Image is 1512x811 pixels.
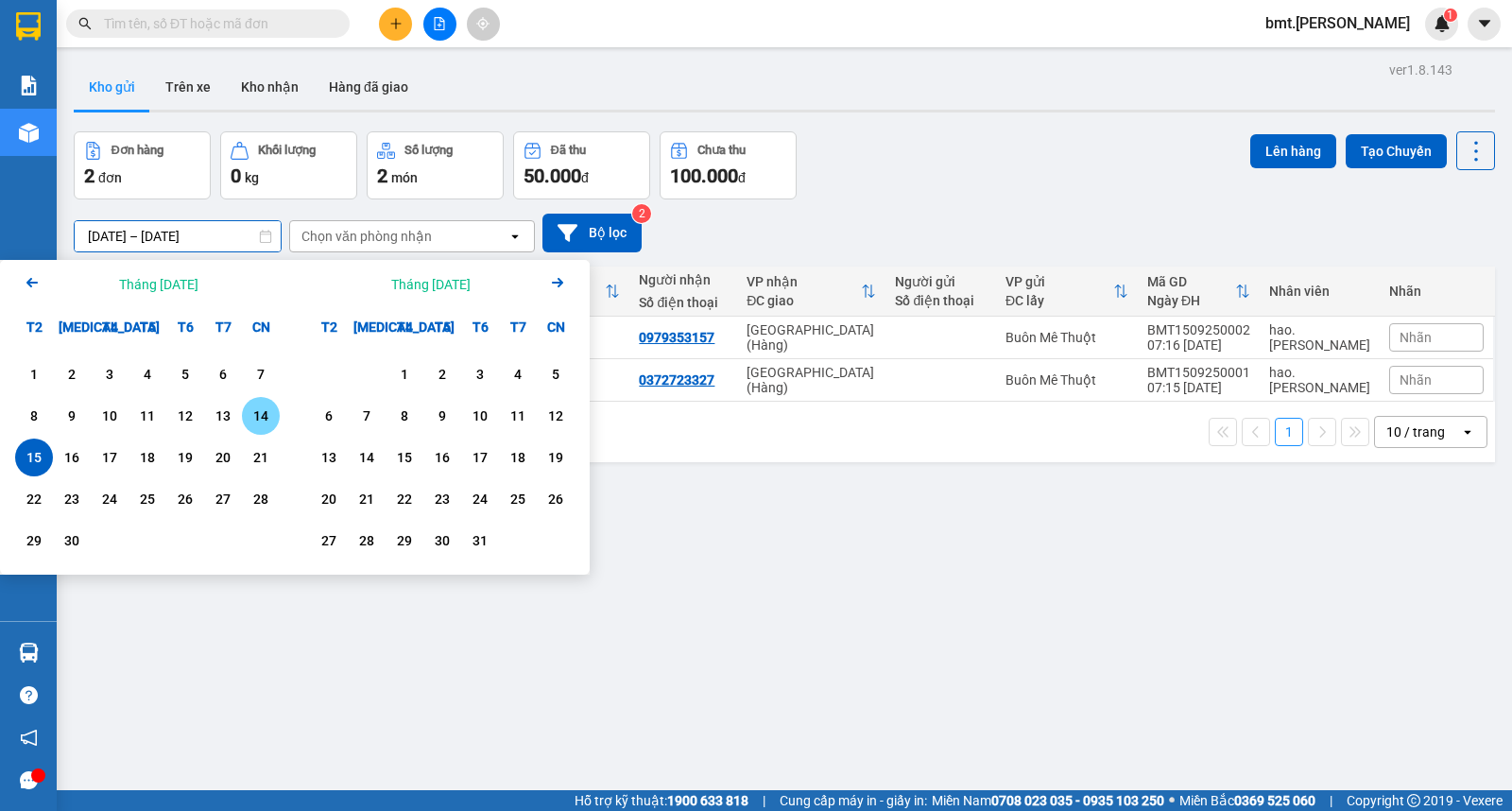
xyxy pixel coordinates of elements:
span: caret-down [1476,15,1493,32]
div: Tháng [DATE] [391,275,471,294]
div: 29 [391,529,418,552]
div: Choose Thứ Tư, tháng 09 24 2025. It's available. [91,480,129,518]
span: đ [738,170,746,185]
div: T4 [386,308,423,346]
button: Hàng đã giao [314,64,423,110]
div: Choose Thứ Ba, tháng 09 23 2025. It's available. [53,480,91,518]
div: Choose Thứ Năm, tháng 10 2 2025. It's available. [423,355,461,393]
div: Choose Thứ Tư, tháng 10 22 2025. It's available. [386,480,423,518]
span: search [78,17,92,30]
div: 15 [391,446,418,469]
div: Choose Thứ Sáu, tháng 10 10 2025. It's available. [461,397,499,435]
img: solution-icon [19,76,39,95]
div: T6 [166,308,204,346]
div: 7 [248,363,274,386]
svg: open [507,229,523,244]
div: [GEOGRAPHIC_DATA] (Hàng) [747,322,876,353]
span: notification [20,729,38,747]
div: Người gửi [895,274,986,289]
svg: Arrow Right [546,271,569,294]
div: 3 [96,363,123,386]
div: Choose Thứ Sáu, tháng 10 17 2025. It's available. [461,439,499,476]
div: 8 [21,405,47,427]
div: 17 [96,446,123,469]
span: Nhãn [1400,372,1432,388]
div: 5 [542,363,569,386]
div: 18 [505,446,531,469]
div: Choose Thứ Tư, tháng 10 15 2025. It's available. [386,439,423,476]
th: Toggle SortBy [996,267,1138,317]
sup: 1 [1444,9,1457,22]
div: 10 [96,405,123,427]
svg: Arrow Left [21,271,43,294]
div: Choose Thứ Tư, tháng 09 10 2025. It's available. [91,397,129,435]
span: đơn [98,170,122,185]
div: 20 [210,446,236,469]
div: CN [242,308,280,346]
div: Choose Chủ Nhật, tháng 10 5 2025. It's available. [537,355,575,393]
div: 27 [210,488,236,510]
strong: 0708 023 035 - 0935 103 250 [991,793,1164,808]
div: Choose Thứ Hai, tháng 09 1 2025. It's available. [15,355,53,393]
div: 30 [59,529,85,552]
span: aim [476,17,490,30]
div: Choose Thứ Hai, tháng 10 13 2025. It's available. [310,439,348,476]
div: Tháng [DATE] [119,275,198,294]
div: Người nhận [639,272,728,287]
div: 12 [172,405,198,427]
button: Tạo Chuyến [1346,134,1447,168]
div: T6 [461,308,499,346]
div: BMT1509250002 [1147,322,1250,337]
div: 2 [429,363,455,386]
img: logo-vxr [16,12,41,41]
div: CN [537,308,575,346]
div: Nhãn [1389,284,1484,299]
span: 1 [1447,9,1453,22]
button: caret-down [1468,8,1501,41]
button: Chưa thu100.000đ [660,131,797,199]
div: Buôn Mê Thuột [1005,330,1128,345]
div: 23 [59,488,85,510]
button: Số lượng2món [367,131,504,199]
div: Choose Thứ Hai, tháng 10 20 2025. It's available. [310,480,348,518]
span: Nhãn [1400,330,1432,345]
div: 28 [353,529,380,552]
div: Choose Thứ Tư, tháng 09 17 2025. It's available. [91,439,129,476]
div: VP nhận [747,274,861,289]
div: Khối lượng [258,144,316,157]
div: Choose Thứ Năm, tháng 10 16 2025. It's available. [423,439,461,476]
div: 4 [505,363,531,386]
span: | [1330,790,1332,811]
div: T7 [499,308,537,346]
div: 19 [542,446,569,469]
div: 14 [353,446,380,469]
div: 31 [467,529,493,552]
svg: open [1460,424,1475,440]
span: file-add [433,17,446,30]
button: Trên xe [150,64,226,110]
div: 1 [21,363,47,386]
div: VP gửi [1005,274,1113,289]
div: 24 [467,488,493,510]
div: Choose Thứ Sáu, tháng 10 24 2025. It's available. [461,480,499,518]
button: plus [379,8,412,41]
div: Choose Thứ Hai, tháng 10 27 2025. It's available. [310,522,348,560]
div: hao.thaison [1269,322,1370,353]
div: Choose Thứ Bảy, tháng 10 25 2025. It's available. [499,480,537,518]
div: [GEOGRAPHIC_DATA] (Hàng) [747,365,876,395]
div: Choose Thứ Bảy, tháng 09 27 2025. It's available. [204,480,242,518]
span: | [763,790,765,811]
div: Chưa thu [697,144,746,157]
div: 13 [210,405,236,427]
button: 1 [1275,418,1303,446]
div: 23 [429,488,455,510]
div: Choose Thứ Ba, tháng 10 7 2025. It's available. [348,397,386,435]
div: T5 [423,308,461,346]
div: 6 [316,405,342,427]
div: 29 [21,529,47,552]
div: 6 [210,363,236,386]
sup: 2 [632,204,651,223]
div: 17 [467,446,493,469]
div: Buôn Mê Thuột [1005,372,1128,388]
div: 25 [505,488,531,510]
